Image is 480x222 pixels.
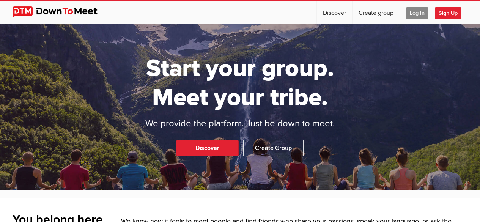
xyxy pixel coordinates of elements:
a: Log In [400,1,434,24]
span: Log In [406,7,428,19]
h1: Start your group. Meet your tribe. [117,54,364,112]
a: Discover [176,140,239,156]
a: Create Group [243,140,304,156]
img: DownToMeet [13,6,109,18]
span: Sign Up [435,7,461,19]
a: Sign Up [435,1,467,24]
a: Discover [317,1,352,24]
a: Create group [353,1,400,24]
